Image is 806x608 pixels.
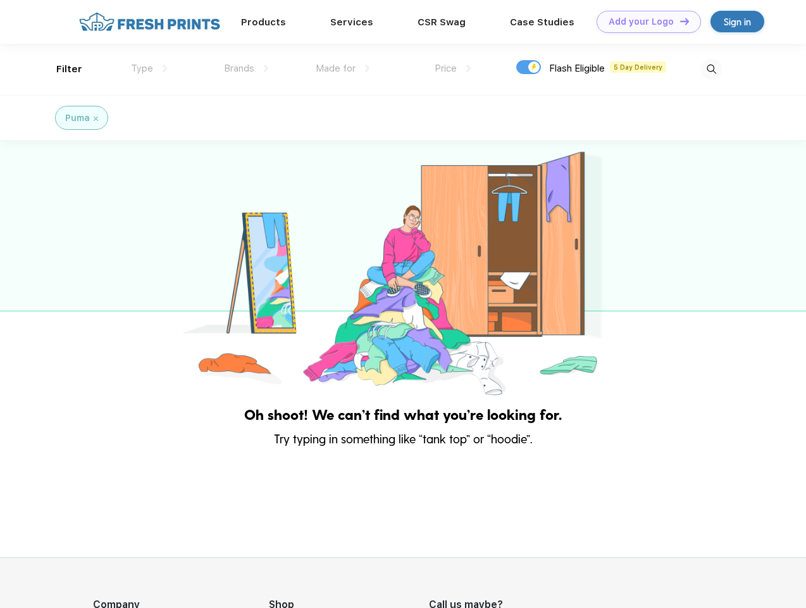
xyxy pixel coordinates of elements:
span: Price [435,63,457,74]
div: Puma [65,111,90,125]
img: desktop_search.svg [701,59,722,80]
span: Type [131,63,153,74]
a: CSR Swag [418,16,466,28]
span: 5 Day Delivery [610,61,666,73]
img: filter_cancel.svg [94,117,98,121]
a: Sign in [710,11,764,32]
img: dropdown.png [466,65,471,72]
img: dropdown.png [163,65,167,72]
img: dropdown.png [264,65,268,72]
img: DT [680,18,689,25]
div: Add your Logo [609,16,674,27]
span: Made for [316,63,356,74]
img: fo%20logo%202.webp [75,11,224,33]
div: Filter [56,62,82,77]
span: Flash Eligible [549,63,605,74]
a: Products [241,16,286,28]
span: Brands [224,63,254,74]
a: Services [330,16,373,28]
img: dropdown.png [365,65,369,72]
div: Sign in [724,15,751,29]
